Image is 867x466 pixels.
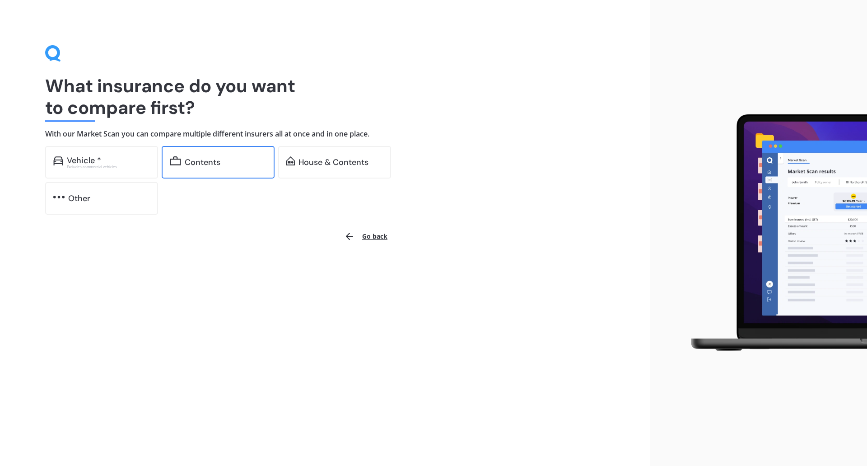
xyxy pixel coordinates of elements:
[53,193,65,202] img: other.81dba5aafe580aa69f38.svg
[67,165,150,169] div: Excludes commercial vehicles
[67,156,101,165] div: Vehicle *
[185,158,220,167] div: Contents
[170,156,181,165] img: content.01f40a52572271636b6f.svg
[53,156,63,165] img: car.f15378c7a67c060ca3f3.svg
[339,226,393,247] button: Go back
[68,194,90,203] div: Other
[298,158,368,167] div: House & Contents
[45,129,605,139] h4: With our Market Scan you can compare multiple different insurers all at once and in one place.
[286,156,295,165] img: home-and-contents.b802091223b8502ef2dd.svg
[678,109,867,358] img: laptop.webp
[45,75,605,118] h1: What insurance do you want to compare first?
